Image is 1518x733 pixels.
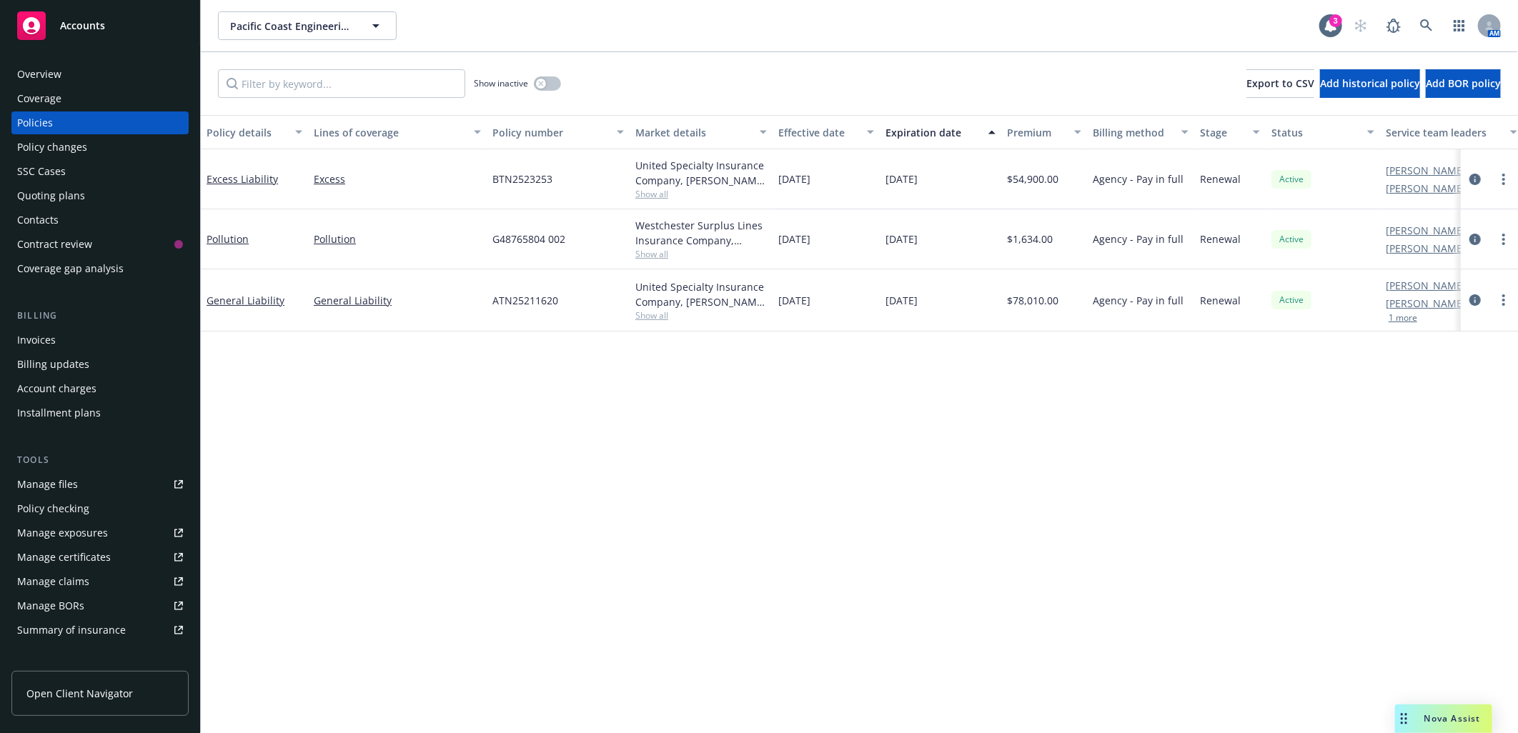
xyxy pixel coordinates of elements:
[207,232,249,246] a: Pollution
[11,209,189,231] a: Contacts
[1320,76,1420,90] span: Add historical policy
[207,294,284,307] a: General Liability
[17,257,124,280] div: Coverage gap analysis
[1007,293,1058,308] span: $78,010.00
[17,402,101,424] div: Installment plans
[492,125,608,140] div: Policy number
[1329,14,1342,27] div: 3
[17,87,61,110] div: Coverage
[635,309,767,321] span: Show all
[207,125,287,140] div: Policy details
[1007,231,1053,246] span: $1,634.00
[1277,233,1306,246] span: Active
[778,293,810,308] span: [DATE]
[207,172,278,186] a: Excess Liability
[885,125,980,140] div: Expiration date
[11,136,189,159] a: Policy changes
[885,231,918,246] span: [DATE]
[314,293,481,308] a: General Liability
[11,184,189,207] a: Quoting plans
[487,115,630,149] button: Policy number
[11,522,189,544] a: Manage exposures
[1389,314,1417,322] button: 1 more
[1266,115,1380,149] button: Status
[1424,712,1481,724] span: Nova Assist
[17,184,85,207] div: Quoting plans
[314,231,481,246] a: Pollution
[778,171,810,186] span: [DATE]
[17,546,111,569] div: Manage certificates
[885,293,918,308] span: [DATE]
[635,158,767,188] div: United Specialty Insurance Company, [PERSON_NAME] Insurance, Brown & Riding Insurance Services, Inc.
[17,136,87,159] div: Policy changes
[11,329,189,351] a: Invoices
[11,473,189,496] a: Manage files
[314,171,481,186] a: Excess
[778,125,858,140] div: Effective date
[17,233,92,256] div: Contract review
[11,233,189,256] a: Contract review
[1093,171,1184,186] span: Agency - Pay in full
[17,353,89,376] div: Billing updates
[1093,125,1173,140] div: Billing method
[880,115,1001,149] button: Expiration date
[630,115,773,149] button: Market details
[635,218,767,248] div: Westchester Surplus Lines Insurance Company, Chubb Group, Brown & Riding Insurance Services, Inc.
[17,377,96,400] div: Account charges
[1467,171,1484,188] a: circleInformation
[1200,171,1241,186] span: Renewal
[11,377,189,400] a: Account charges
[1467,291,1484,309] a: circleInformation
[17,497,89,520] div: Policy checking
[1386,278,1466,293] a: [PERSON_NAME]
[17,329,56,351] div: Invoices
[1246,69,1314,98] button: Export to CSV
[11,453,189,467] div: Tools
[1277,173,1306,186] span: Active
[1386,241,1466,256] a: [PERSON_NAME]
[492,293,558,308] span: ATN25211620
[1346,11,1375,40] a: Start snowing
[1093,231,1184,246] span: Agency - Pay in full
[635,279,767,309] div: United Specialty Insurance Company, [PERSON_NAME] Insurance, Brown & Riding Insurance Services, Inc.
[1200,125,1244,140] div: Stage
[11,6,189,46] a: Accounts
[11,87,189,110] a: Coverage
[773,115,880,149] button: Effective date
[17,594,84,617] div: Manage BORs
[1445,11,1474,40] a: Switch app
[17,160,66,183] div: SSC Cases
[26,686,133,701] span: Open Client Navigator
[1386,125,1502,140] div: Service team leaders
[635,248,767,260] span: Show all
[1467,231,1484,248] a: circleInformation
[11,160,189,183] a: SSC Cases
[1200,231,1241,246] span: Renewal
[17,522,108,544] div: Manage exposures
[1194,115,1266,149] button: Stage
[635,188,767,200] span: Show all
[11,309,189,323] div: Billing
[778,231,810,246] span: [DATE]
[1426,69,1501,98] button: Add BOR policy
[1412,11,1441,40] a: Search
[1007,125,1066,140] div: Premium
[17,619,126,642] div: Summary of insurance
[11,63,189,86] a: Overview
[1386,223,1466,238] a: [PERSON_NAME]
[1395,704,1492,733] button: Nova Assist
[11,353,189,376] a: Billing updates
[1386,163,1466,178] a: [PERSON_NAME]
[1007,171,1058,186] span: $54,900.00
[474,77,528,89] span: Show inactive
[11,594,189,617] a: Manage BORs
[17,209,59,231] div: Contacts
[11,402,189,424] a: Installment plans
[1426,76,1501,90] span: Add BOR policy
[17,63,61,86] div: Overview
[11,570,189,593] a: Manage claims
[218,69,465,98] input: Filter by keyword...
[11,619,189,642] a: Summary of insurance
[1495,171,1512,188] a: more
